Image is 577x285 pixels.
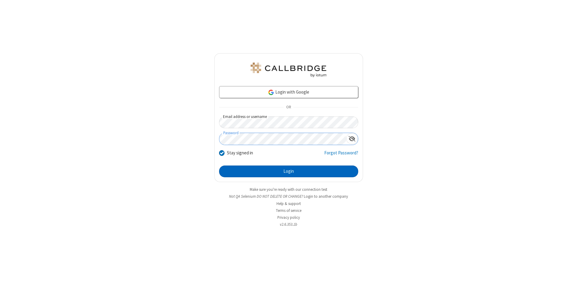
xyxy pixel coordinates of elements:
a: Help & support [276,201,301,206]
li: v2.6.353.1b [214,221,363,227]
a: Privacy policy [277,215,300,220]
a: Make sure you're ready with our connection test [250,187,327,192]
li: Not QA Selenium DO NOT DELETE OR CHANGE? [214,194,363,199]
button: Login [219,166,358,178]
input: Password [219,133,346,145]
div: Show password [346,133,358,144]
a: Login with Google [219,86,358,98]
span: OR [284,103,293,112]
img: google-icon.png [268,89,274,96]
a: Forgot Password? [324,150,358,161]
a: Terms of service [276,208,301,213]
button: Login to another company [304,194,348,199]
input: Email address or username [219,116,358,128]
label: Stay signed in [227,150,253,156]
img: QA Selenium DO NOT DELETE OR CHANGE [249,63,328,77]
